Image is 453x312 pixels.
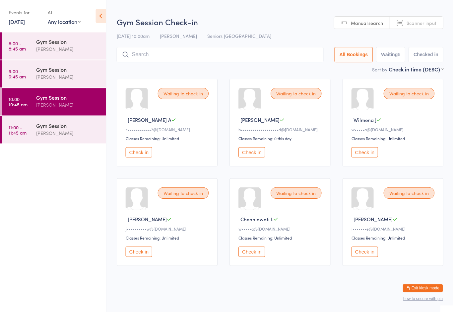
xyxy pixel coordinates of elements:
[36,129,100,137] div: [PERSON_NAME]
[408,47,443,62] button: Checked in
[238,226,323,232] div: w•••••a@[DOMAIN_NAME]
[238,235,323,241] div: Classes Remaining: Unlimited
[383,187,434,199] div: Waiting to check in
[9,18,25,26] a: [DATE]
[36,46,100,53] div: [PERSON_NAME]
[160,33,197,40] span: [PERSON_NAME]
[351,147,377,157] button: Check in
[238,147,265,157] button: Check in
[351,226,436,232] div: l•••••••e@[DOMAIN_NAME]
[125,226,210,232] div: j••••••••••w@[DOMAIN_NAME]
[9,41,26,52] time: 8:00 - 8:45 am
[375,47,405,62] button: Waiting6
[350,20,382,27] span: Manual search
[9,97,28,107] time: 10:00 - 10:45 am
[351,127,436,132] div: w•••••a@[DOMAIN_NAME]
[270,88,321,99] div: Waiting to check in
[2,60,106,88] a: 9:00 -9:45 amGym Session[PERSON_NAME]
[125,235,210,241] div: Classes Remaining: Unlimited
[238,247,265,257] button: Check in
[125,147,152,157] button: Check in
[125,127,210,132] div: r••••••••••••7@[DOMAIN_NAME]
[9,69,26,79] time: 9:00 - 9:45 am
[388,66,443,73] div: Check in time (DESC)
[9,7,41,18] div: Events for
[158,88,208,99] div: Waiting to check in
[116,47,323,62] input: Search
[48,18,81,26] div: Any location
[127,116,171,123] span: [PERSON_NAME] A
[334,47,372,62] button: All Bookings
[2,88,106,116] a: 10:00 -10:45 amGym Session[PERSON_NAME]
[397,52,400,57] div: 6
[125,247,152,257] button: Check in
[207,33,271,40] span: Seniors [GEOGRAPHIC_DATA]
[127,216,166,223] span: [PERSON_NAME]
[36,38,100,46] div: Gym Session
[238,127,323,132] div: b•••••••••••••••••••d@[DOMAIN_NAME]
[240,116,279,123] span: [PERSON_NAME]
[353,116,376,123] span: Wilmena J
[116,17,443,28] h2: Gym Session Check-in
[36,122,100,129] div: Gym Session
[383,88,434,99] div: Waiting to check in
[125,136,210,141] div: Classes Remaining: Unlimited
[36,66,100,73] div: Gym Session
[371,66,387,73] label: Sort by
[2,33,106,60] a: 8:00 -8:45 amGym Session[PERSON_NAME]
[158,187,208,199] div: Waiting to check in
[36,94,100,101] div: Gym Session
[48,7,81,18] div: At
[36,101,100,109] div: [PERSON_NAME]
[116,33,149,40] span: [DATE] 10:00am
[9,125,27,135] time: 11:00 - 11:45 am
[351,247,377,257] button: Check in
[406,20,436,27] span: Scanner input
[351,235,436,241] div: Classes Remaining: Unlimited
[238,136,323,141] div: Classes Remaining: 0 this day
[351,136,436,141] div: Classes Remaining: Unlimited
[403,296,442,301] button: how to secure with pin
[402,284,442,292] button: Exit kiosk mode
[240,216,273,223] span: Chenniawati L
[353,216,392,223] span: [PERSON_NAME]
[36,73,100,81] div: [PERSON_NAME]
[2,116,106,144] a: 11:00 -11:45 amGym Session[PERSON_NAME]
[270,187,321,199] div: Waiting to check in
